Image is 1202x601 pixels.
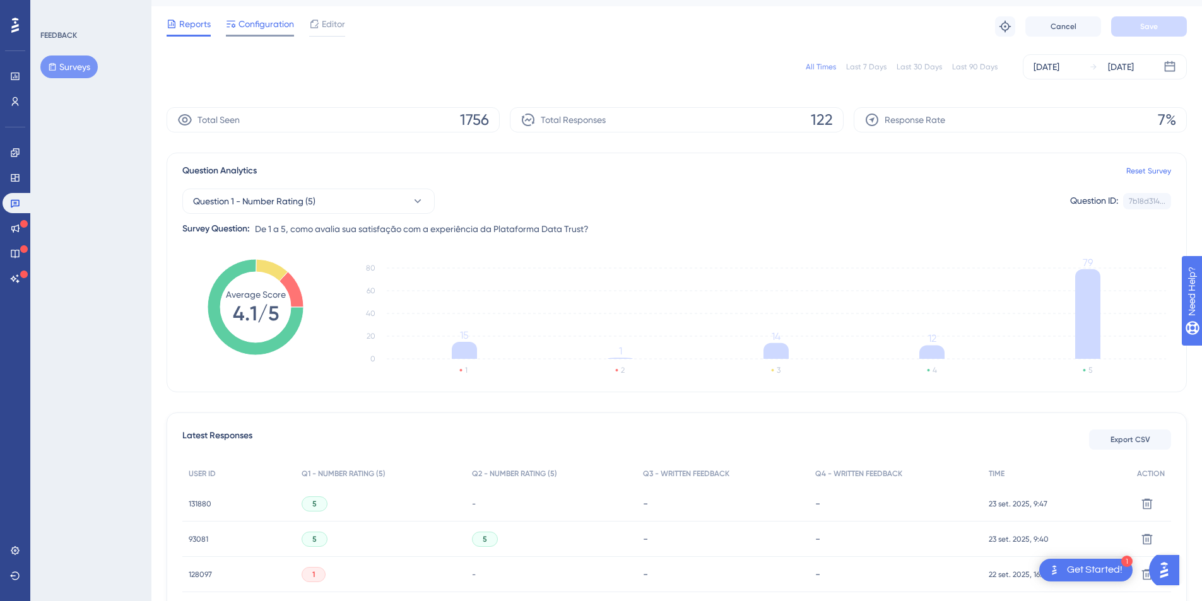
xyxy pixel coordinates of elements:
[189,499,211,509] span: 131880
[815,469,902,479] span: Q4 - WRITTEN FEEDBACK
[772,330,781,342] tspan: 14
[366,309,375,318] tspan: 40
[1126,166,1171,176] a: Reset Survey
[815,533,975,545] div: -
[1111,16,1187,37] button: Save
[182,163,257,178] span: Question Analytics
[197,112,240,127] span: Total Seen
[312,534,317,544] span: 5
[239,16,294,32] span: Configuration
[541,112,606,127] span: Total Responses
[885,112,945,127] span: Response Rate
[193,194,315,209] span: Question 1 - Number Rating (5)
[189,469,216,479] span: USER ID
[1140,21,1158,32] span: Save
[1025,16,1101,37] button: Cancel
[811,110,833,130] span: 122
[1108,59,1134,74] div: [DATE]
[465,366,468,375] text: 1
[312,569,315,580] span: 1
[1051,21,1076,32] span: Cancel
[643,469,729,479] span: Q3 - WRITTEN FEEDBACK
[312,499,317,509] span: 5
[189,569,212,580] span: 128097
[1047,563,1062,578] img: launcher-image-alternative-text
[643,533,803,545] div: -
[1083,257,1093,269] tspan: 79
[933,366,937,375] text: 4
[472,569,476,580] span: -
[1088,366,1092,375] text: 5
[989,569,1049,580] span: 22 set. 2025, 16:51
[1158,110,1176,130] span: 7%
[1067,563,1122,577] div: Get Started!
[806,62,836,72] div: All Times
[255,221,589,236] span: De 1 a 5, como avalia sua satisfação com a experiência da Plataforma Data Trust?
[182,189,435,214] button: Question 1 - Number Rating (5)
[1034,59,1059,74] div: [DATE]
[1070,193,1118,209] div: Question ID:
[777,366,781,375] text: 3
[1121,556,1133,567] div: 1
[1089,429,1171,450] button: Export CSV
[989,499,1047,509] span: 23 set. 2025, 9:47
[30,3,79,18] span: Need Help?
[1111,435,1150,445] span: Export CSV
[370,354,375,363] tspan: 0
[643,568,803,580] div: -
[40,30,77,40] div: FEEDBACK
[1137,469,1165,479] span: ACTION
[1149,551,1187,589] iframe: UserGuiding AI Assistant Launcher
[179,16,211,32] span: Reports
[472,469,557,479] span: Q2 - NUMBER RATING (5)
[619,345,622,357] tspan: 1
[40,55,98,78] button: Surveys
[897,62,942,72] div: Last 30 Days
[952,62,998,72] div: Last 90 Days
[1129,196,1165,206] div: 7b18d314...
[460,329,469,341] tspan: 15
[815,568,975,580] div: -
[643,498,803,510] div: -
[472,499,476,509] span: -
[928,332,936,344] tspan: 12
[182,428,252,451] span: Latest Responses
[226,289,286,300] tspan: Average Score
[621,366,625,375] text: 2
[322,16,345,32] span: Editor
[302,469,386,479] span: Q1 - NUMBER RATING (5)
[1039,559,1133,581] div: Open Get Started! checklist, remaining modules: 1
[989,534,1049,544] span: 23 set. 2025, 9:40
[367,286,375,295] tspan: 60
[815,498,975,510] div: -
[189,534,208,544] span: 93081
[460,110,489,130] span: 1756
[182,221,250,236] div: Survey Question:
[989,469,1005,479] span: TIME
[846,62,887,72] div: Last 7 Days
[366,264,375,272] tspan: 80
[483,534,487,544] span: 5
[367,332,375,341] tspan: 20
[233,301,279,325] tspan: 4.1/5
